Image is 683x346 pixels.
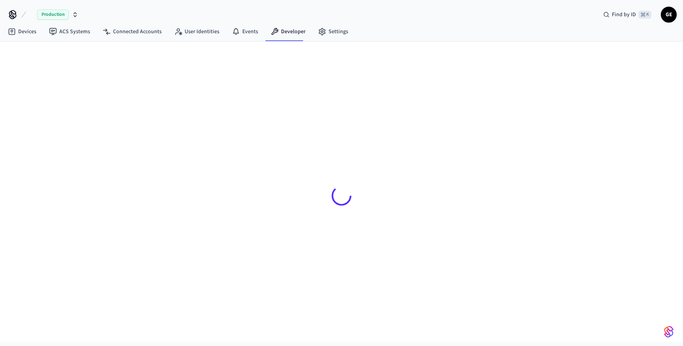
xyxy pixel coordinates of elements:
span: GE [662,8,676,22]
a: Settings [312,25,355,39]
button: GE [661,7,677,23]
a: Connected Accounts [96,25,168,39]
span: Find by ID [612,11,636,19]
a: Developer [264,25,312,39]
div: Find by ID⌘ K [597,8,658,22]
span: ⌘ K [638,11,651,19]
a: User Identities [168,25,226,39]
span: Production [37,9,69,20]
a: Devices [2,25,43,39]
a: Events [226,25,264,39]
img: SeamLogoGradient.69752ec5.svg [664,325,674,338]
a: ACS Systems [43,25,96,39]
